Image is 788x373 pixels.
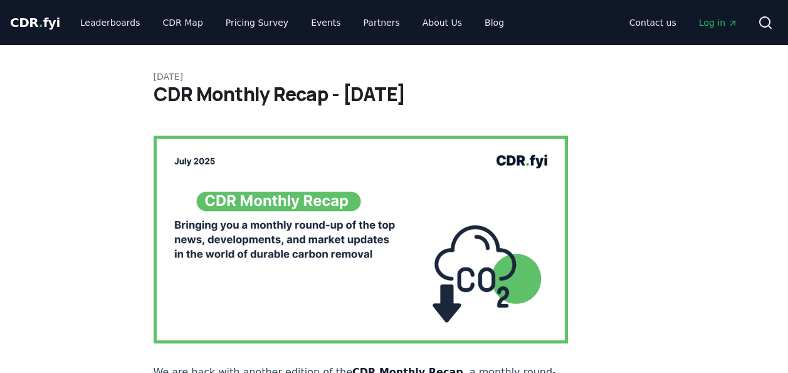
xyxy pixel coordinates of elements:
h1: CDR Monthly Recap - [DATE] [154,83,635,105]
a: Contact us [619,11,686,34]
nav: Main [619,11,748,34]
a: Blog [475,11,514,34]
a: Partners [354,11,410,34]
a: CDR.fyi [10,14,60,31]
a: Pricing Survey [216,11,298,34]
a: Leaderboards [70,11,150,34]
span: Log in [699,16,738,29]
span: CDR fyi [10,15,60,30]
span: . [39,15,43,30]
nav: Main [70,11,514,34]
a: Events [301,11,350,34]
a: About Us [412,11,472,34]
a: CDR Map [153,11,213,34]
p: [DATE] [154,70,635,83]
a: Log in [689,11,748,34]
img: blog post image [154,136,569,343]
